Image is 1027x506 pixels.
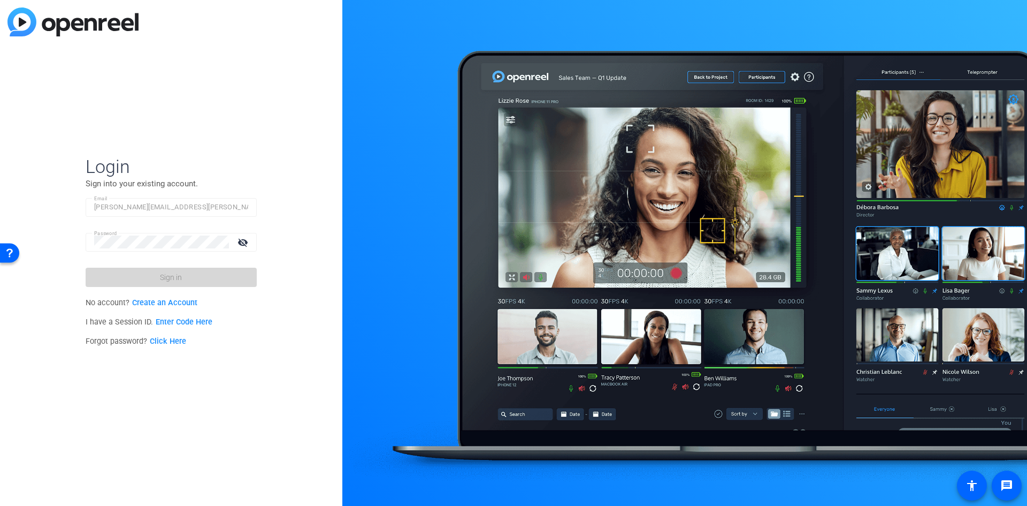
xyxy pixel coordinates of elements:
mat-icon: visibility_off [231,235,257,250]
span: Forgot password? [86,337,186,346]
a: Enter Code Here [156,318,212,327]
span: No account? [86,298,197,307]
mat-icon: message [1000,479,1013,492]
a: Create an Account [132,298,197,307]
span: I have a Session ID. [86,318,212,327]
a: Click Here [150,337,186,346]
img: blue-gradient.svg [7,7,139,36]
input: Enter Email Address [94,201,248,214]
mat-icon: accessibility [965,479,978,492]
span: Login [86,155,257,178]
mat-label: Email [94,195,108,201]
p: Sign into your existing account. [86,178,257,190]
mat-label: Password [94,230,117,236]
